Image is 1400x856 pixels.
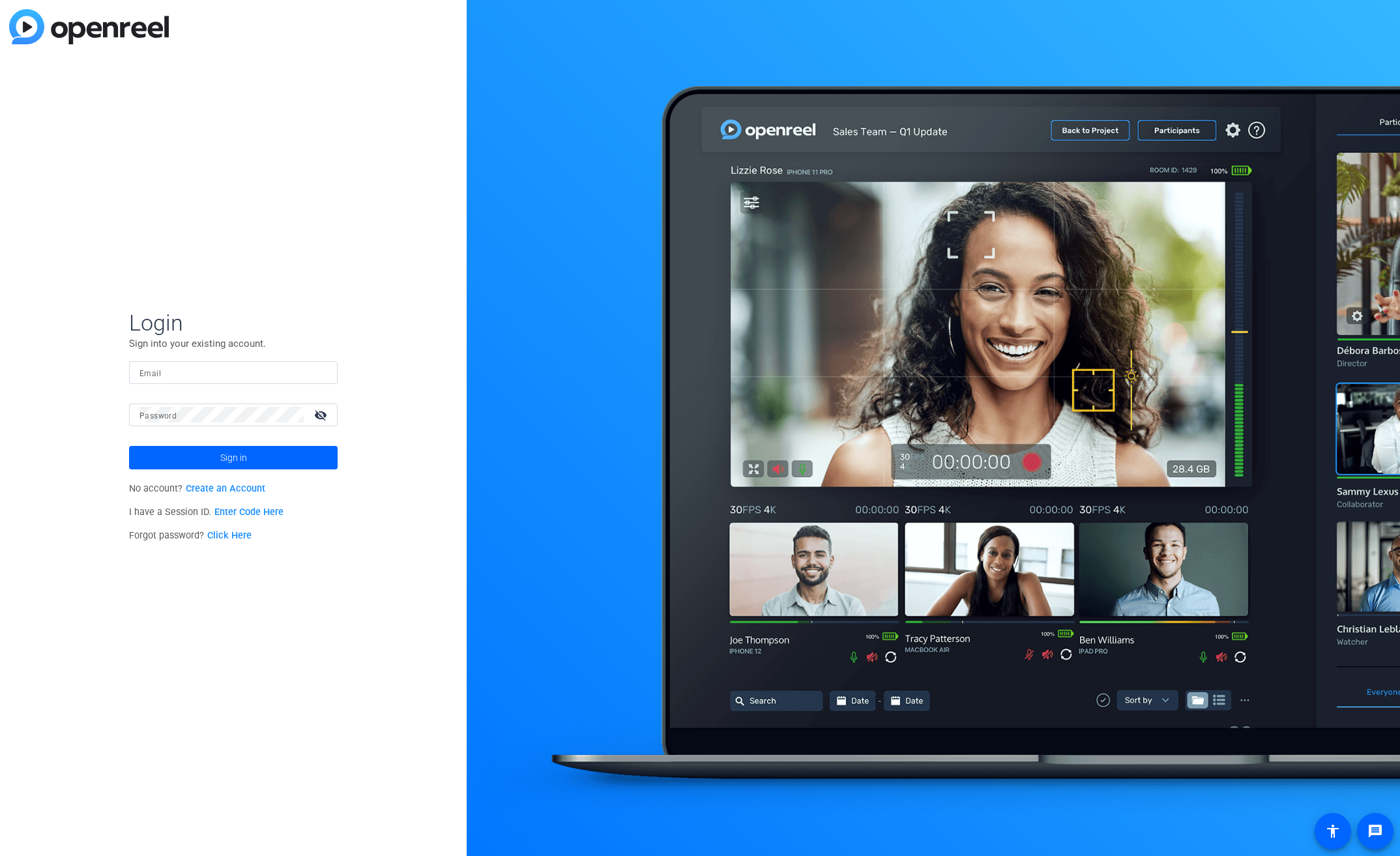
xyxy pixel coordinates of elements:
span: I have a Session ID. [129,507,284,518]
p: Sign into your existing account. [129,336,338,351]
mat-icon: message [1367,823,1383,839]
mat-label: Email [139,369,161,378]
span: No account? [129,483,265,494]
a: Click Here [207,530,252,541]
span: Forgot password? [129,530,252,541]
mat-icon: accessibility [1325,823,1341,839]
mat-label: Password [139,411,177,421]
a: Enter Code Here [214,507,284,518]
a: Create an Account [186,483,265,494]
img: blue-gradient.svg [9,9,169,44]
input: Enter Email Address [139,364,327,380]
span: Login [129,309,338,336]
span: Sign in [220,441,247,474]
button: Sign in [129,446,338,469]
mat-icon: visibility_off [306,406,338,424]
